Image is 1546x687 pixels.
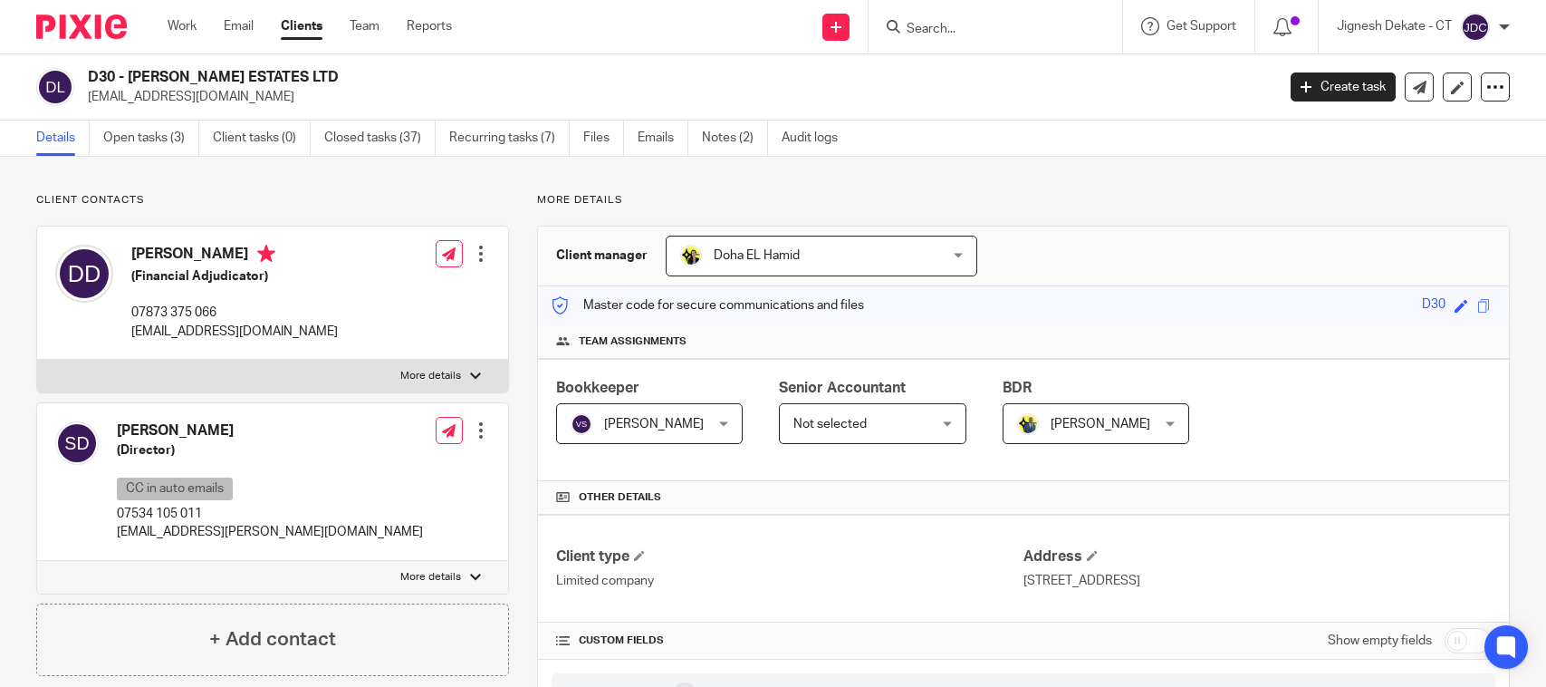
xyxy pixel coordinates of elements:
[213,121,311,156] a: Client tasks (0)
[556,634,1023,648] h4: CUSTOM FIELDS
[1422,295,1445,316] div: D30
[131,267,338,285] h5: (Financial Adjudicator)
[117,478,233,500] p: CC in auto emails
[257,245,275,263] i: Primary
[1017,413,1039,435] img: Dennis-Starbridge.jpg
[1337,17,1452,35] p: Jignesh Dekate - CT
[36,68,74,106] img: svg%3E
[117,505,423,523] p: 07534 105 011
[556,547,1023,566] h4: Client type
[604,418,704,431] span: [PERSON_NAME]
[36,15,127,39] img: Pixie
[36,193,509,208] p: Client contacts
[36,121,90,156] a: Details
[117,421,423,440] h4: [PERSON_NAME]
[680,245,702,266] img: Doha-Starbridge.jpg
[1023,572,1491,590] p: [STREET_ADDRESS]
[88,88,1263,106] p: [EMAIL_ADDRESS][DOMAIN_NAME]
[537,193,1510,208] p: More details
[1291,73,1396,102] a: Create task
[131,245,338,267] h4: [PERSON_NAME]
[209,625,336,653] h4: + Add contact
[168,17,197,35] a: Work
[1023,547,1491,566] h4: Address
[131,323,338,341] p: [EMAIL_ADDRESS][DOMAIN_NAME]
[556,381,639,395] span: Bookkeeper
[117,441,423,460] h5: (Director)
[324,121,436,156] a: Closed tasks (37)
[782,121,851,156] a: Audit logs
[55,245,113,303] img: svg%3E
[579,334,687,349] span: Team assignments
[579,490,661,505] span: Other details
[407,17,452,35] a: Reports
[1328,632,1432,650] label: Show empty fields
[571,413,592,435] img: svg%3E
[103,121,199,156] a: Open tasks (3)
[400,369,461,383] p: More details
[779,381,906,395] span: Senior Accountant
[88,68,1028,87] h2: D30 - [PERSON_NAME] ESTATES LTD
[793,418,867,431] span: Not selected
[131,304,338,322] p: 07873 375 066
[552,296,864,314] p: Master code for secure communications and files
[1051,418,1150,431] span: [PERSON_NAME]
[556,247,648,265] h3: Client manager
[281,17,322,35] a: Clients
[714,249,800,262] span: Doha EL Hamid
[583,121,624,156] a: Files
[55,421,99,465] img: svg%3E
[400,570,461,585] p: More details
[350,17,379,35] a: Team
[1167,20,1236,33] span: Get Support
[702,121,768,156] a: Notes (2)
[556,572,1023,590] p: Limited company
[905,22,1068,38] input: Search
[1003,381,1032,395] span: BDR
[117,523,423,541] p: [EMAIL_ADDRESS][PERSON_NAME][DOMAIN_NAME]
[638,121,688,156] a: Emails
[224,17,254,35] a: Email
[1461,13,1490,42] img: svg%3E
[449,121,570,156] a: Recurring tasks (7)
